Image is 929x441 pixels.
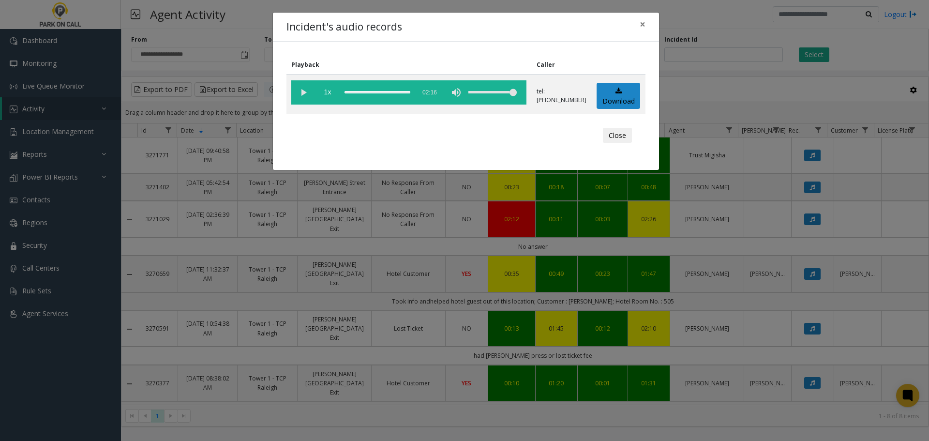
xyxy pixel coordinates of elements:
h4: Incident's audio records [286,19,402,35]
a: Download [597,83,640,109]
p: tel:[PHONE_NUMBER] [537,87,586,105]
button: Close [603,128,632,143]
span: playback speed button [315,80,340,105]
div: scrub bar [345,80,410,105]
span: × [640,17,645,31]
button: Close [633,13,652,36]
th: Playback [286,55,532,75]
div: volume level [468,80,517,105]
th: Caller [532,55,592,75]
